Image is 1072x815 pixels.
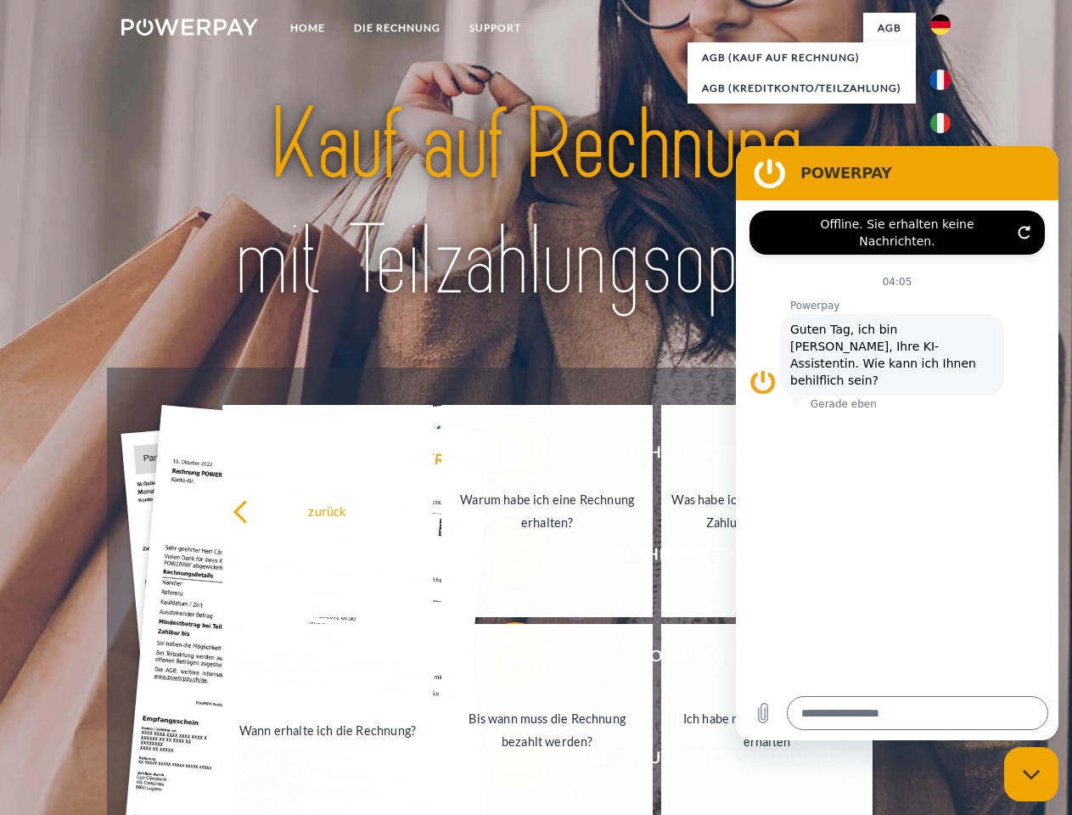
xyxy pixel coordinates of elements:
[930,113,951,133] img: it
[671,488,862,534] div: Was habe ich noch offen, ist meine Zahlung eingegangen?
[452,488,643,534] div: Warum habe ich eine Rechnung erhalten?
[276,13,340,43] a: Home
[121,19,258,36] img: logo-powerpay-white.svg
[455,13,536,43] a: SUPPORT
[671,707,862,753] div: Ich habe nur eine Teillieferung erhalten
[688,42,916,73] a: AGB (Kauf auf Rechnung)
[688,73,916,104] a: AGB (Kreditkonto/Teilzahlung)
[1004,747,1058,801] iframe: Schaltfläche zum Öffnen des Messaging-Fensters; Konversation läuft
[930,14,951,35] img: de
[233,718,424,741] div: Wann erhalte ich die Rechnung?
[162,81,910,325] img: title-powerpay_de.svg
[340,13,455,43] a: DIE RECHNUNG
[233,499,424,522] div: zurück
[930,70,951,90] img: fr
[452,707,643,753] div: Bis wann muss die Rechnung bezahlt werden?
[863,13,916,43] a: agb
[736,146,1058,740] iframe: Messaging-Fenster
[661,405,873,617] a: Was habe ich noch offen, ist meine Zahlung eingegangen?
